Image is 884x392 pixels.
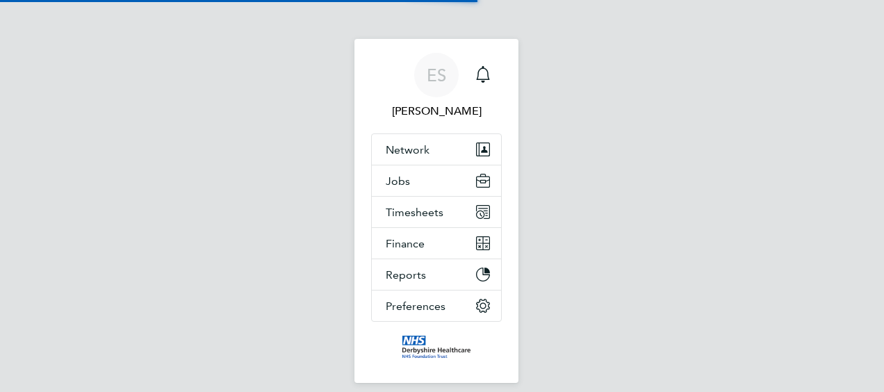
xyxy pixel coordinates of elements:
span: Finance [386,237,425,250]
button: Network [372,134,501,165]
img: derbyshire-nhs-logo-retina.png [402,336,470,358]
span: ES [427,66,446,84]
a: ES[PERSON_NAME] [371,53,502,120]
span: Preferences [386,300,445,313]
button: Jobs [372,165,501,196]
span: Network [386,143,429,156]
span: Timesheets [386,206,443,219]
span: Ellie Sillis [371,103,502,120]
button: Finance [372,228,501,259]
span: Reports [386,268,426,281]
button: Reports [372,259,501,290]
a: Go to home page [371,336,502,358]
span: Jobs [386,174,410,188]
button: Timesheets [372,197,501,227]
nav: Main navigation [354,39,518,383]
button: Preferences [372,291,501,321]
